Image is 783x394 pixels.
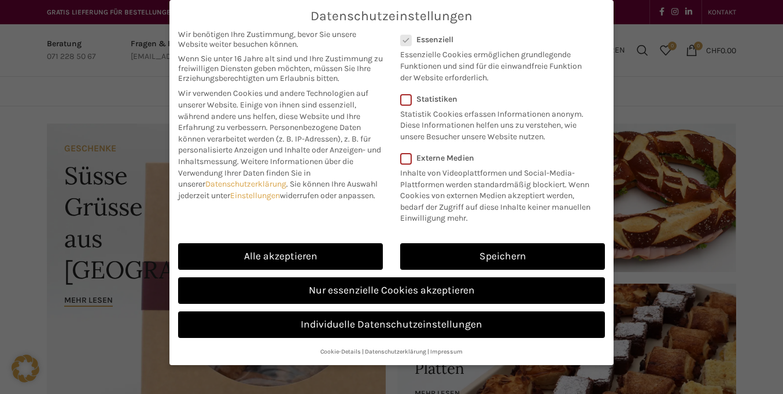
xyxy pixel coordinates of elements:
[400,243,605,270] a: Speichern
[400,35,590,44] label: Essenziell
[178,122,381,166] span: Personenbezogene Daten können verarbeitet werden (z. B. IP-Adressen), z. B. für personalisierte A...
[365,348,426,355] a: Datenschutzerklärung
[400,44,590,83] p: Essenzielle Cookies ermöglichen grundlegende Funktionen und sind für die einwandfreie Funktion de...
[430,348,463,355] a: Impressum
[178,29,383,49] span: Wir benötigen Ihre Zustimmung, bevor Sie unsere Website weiter besuchen können.
[205,179,286,189] a: Datenschutzerklärung
[178,88,368,132] span: Wir verwenden Cookies und andere Technologien auf unserer Website. Einige von ihnen sind essenzie...
[400,153,597,163] label: Externe Medien
[178,157,353,189] span: Weitere Informationen über die Verwendung Ihrer Daten finden Sie in unserer .
[400,163,597,224] p: Inhalte von Videoplattformen und Social-Media-Plattformen werden standardmäßig blockiert. Wenn Co...
[400,104,590,143] p: Statistik Cookies erfassen Informationen anonym. Diese Informationen helfen uns zu verstehen, wie...
[178,54,383,83] span: Wenn Sie unter 16 Jahre alt sind und Ihre Zustimmung zu freiwilligen Diensten geben möchten, müss...
[230,191,280,200] a: Einstellungen
[178,311,605,338] a: Individuelle Datenschutzeinstellungen
[400,94,590,104] label: Statistiken
[311,9,472,24] span: Datenschutzeinstellungen
[178,179,378,200] span: Sie können Ihre Auswahl jederzeit unter widerrufen oder anpassen.
[178,243,383,270] a: Alle akzeptieren
[178,277,605,304] a: Nur essenzielle Cookies akzeptieren
[320,348,361,355] a: Cookie-Details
